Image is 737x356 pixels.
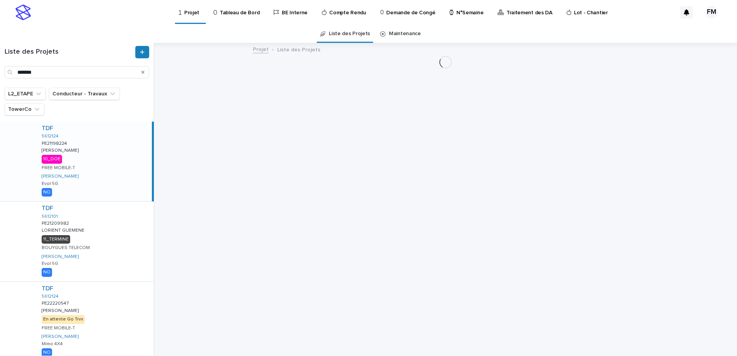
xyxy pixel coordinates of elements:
a: TDF [42,205,53,212]
div: NO [42,188,52,197]
p: FREE MOBILE-T [42,325,75,331]
p: PE22220547 [42,299,70,306]
a: 5612124 [42,134,59,139]
a: Liste des Projets [329,25,370,43]
a: TDF [42,125,53,132]
button: Conducteur - Travaux [49,88,120,100]
p: BOUYGUES TELECOM [42,245,90,251]
a: Maintenance [389,25,421,43]
p: [PERSON_NAME] [42,307,80,314]
a: Projet [253,44,269,53]
a: [PERSON_NAME] [42,254,79,259]
div: NO [42,268,52,276]
button: TowerCo [5,103,44,115]
div: 11_TERMINE [42,235,70,244]
a: [PERSON_NAME] [42,174,79,179]
div: 10_DOE [42,155,62,163]
img: stacker-logo-s-only.png [15,5,31,20]
p: FREE MOBILE-T [42,165,75,171]
div: En attente Go Trvx [42,315,85,324]
p: Evol 5G [42,181,58,186]
p: Mimo 4X4 [42,341,63,347]
p: LORIENT GUEMENE [42,226,86,233]
a: [PERSON_NAME] [42,334,79,339]
p: PE21198224 [42,139,69,146]
input: Search [5,66,149,78]
div: FM [705,6,718,19]
h1: Liste des Projets [5,48,134,56]
a: TDF [42,285,53,292]
button: L2_ETAPE [5,88,46,100]
a: 5612101 [42,214,58,219]
a: 5612124 [42,294,59,299]
p: [PERSON_NAME] [42,146,80,153]
p: Evol 5G [42,261,58,266]
p: PE21209982 [42,219,71,226]
p: Liste des Projets [277,45,320,53]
